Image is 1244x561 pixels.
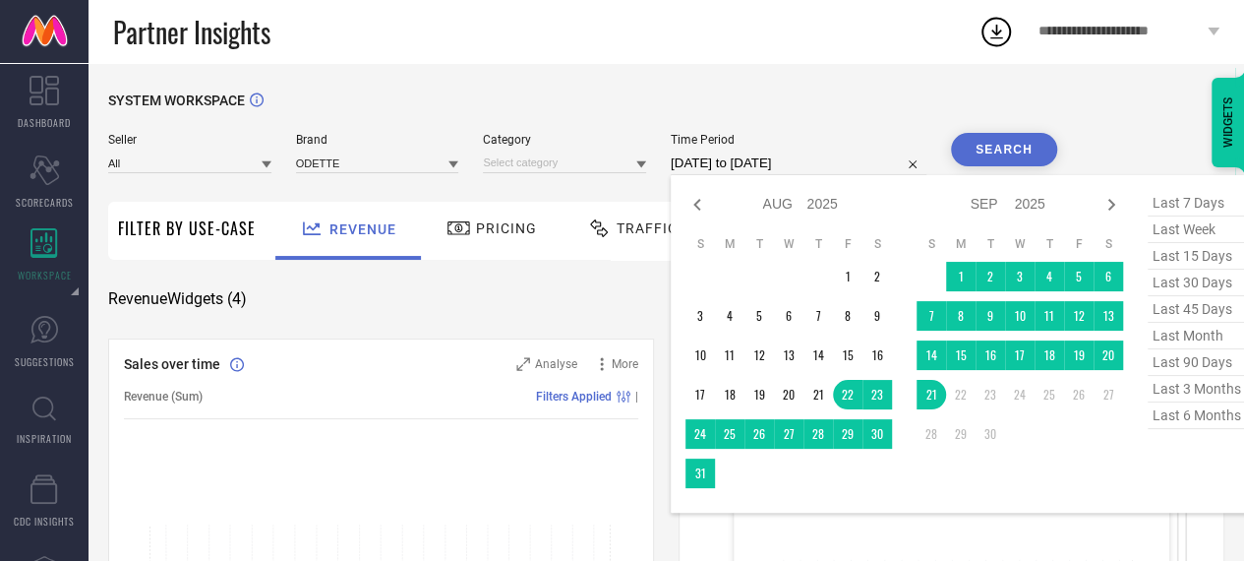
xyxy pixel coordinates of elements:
[862,419,892,449] td: Sat Aug 30 2025
[536,390,612,404] span: Filters Applied
[862,301,892,331] td: Sat Aug 09 2025
[617,220,678,236] span: Traffic
[483,133,646,147] span: Category
[1005,380,1035,409] td: Wed Sep 24 2025
[685,419,715,449] td: Sun Aug 24 2025
[862,236,892,252] th: Saturday
[946,236,976,252] th: Monday
[744,419,774,449] td: Tue Aug 26 2025
[976,301,1005,331] td: Tue Sep 09 2025
[1094,236,1123,252] th: Saturday
[715,419,744,449] td: Mon Aug 25 2025
[862,262,892,291] td: Sat Aug 02 2025
[833,419,862,449] td: Fri Aug 29 2025
[715,236,744,252] th: Monday
[715,380,744,409] td: Mon Aug 18 2025
[803,341,833,370] td: Thu Aug 14 2025
[108,289,247,309] span: Revenue Widgets ( 4 )
[1094,380,1123,409] td: Sat Sep 27 2025
[917,380,946,409] td: Sun Sep 21 2025
[1099,193,1123,217] div: Next month
[774,380,803,409] td: Wed Aug 20 2025
[1035,301,1064,331] td: Thu Sep 11 2025
[862,380,892,409] td: Sat Aug 23 2025
[976,236,1005,252] th: Tuesday
[685,341,715,370] td: Sun Aug 10 2025
[917,341,946,370] td: Sun Sep 14 2025
[946,301,976,331] td: Mon Sep 08 2025
[803,380,833,409] td: Thu Aug 21 2025
[635,390,638,404] span: |
[774,341,803,370] td: Wed Aug 13 2025
[1094,301,1123,331] td: Sat Sep 13 2025
[612,357,638,371] span: More
[1064,380,1094,409] td: Fri Sep 26 2025
[744,236,774,252] th: Tuesday
[976,262,1005,291] td: Tue Sep 02 2025
[833,341,862,370] td: Fri Aug 15 2025
[803,236,833,252] th: Thursday
[917,236,946,252] th: Sunday
[833,236,862,252] th: Friday
[1005,262,1035,291] td: Wed Sep 03 2025
[535,357,577,371] span: Analyse
[1035,262,1064,291] td: Thu Sep 04 2025
[833,301,862,331] td: Fri Aug 08 2025
[978,14,1014,49] div: Open download list
[774,419,803,449] td: Wed Aug 27 2025
[483,153,646,173] input: Select category
[917,419,946,449] td: Sun Sep 28 2025
[946,262,976,291] td: Mon Sep 01 2025
[774,301,803,331] td: Wed Aug 06 2025
[671,152,926,175] input: Select time period
[329,221,396,237] span: Revenue
[744,301,774,331] td: Tue Aug 05 2025
[774,236,803,252] th: Wednesday
[16,195,74,210] span: SCORECARDS
[516,357,530,371] svg: Zoom
[1035,341,1064,370] td: Thu Sep 18 2025
[685,459,715,488] td: Sun Aug 31 2025
[803,301,833,331] td: Thu Aug 07 2025
[1035,236,1064,252] th: Thursday
[946,341,976,370] td: Mon Sep 15 2025
[14,514,75,529] span: CDC INSIGHTS
[917,301,946,331] td: Sun Sep 07 2025
[118,217,256,240] span: Filter By Use-Case
[1094,341,1123,370] td: Sat Sep 20 2025
[296,133,459,147] span: Brand
[1005,236,1035,252] th: Wednesday
[1094,262,1123,291] td: Sat Sep 06 2025
[108,133,271,147] span: Seller
[833,262,862,291] td: Fri Aug 01 2025
[18,115,71,130] span: DASHBOARD
[685,380,715,409] td: Sun Aug 17 2025
[715,341,744,370] td: Mon Aug 11 2025
[744,380,774,409] td: Tue Aug 19 2025
[833,380,862,409] td: Fri Aug 22 2025
[976,419,1005,449] td: Tue Sep 30 2025
[124,390,203,404] span: Revenue (Sum)
[951,133,1057,166] button: Search
[1035,380,1064,409] td: Thu Sep 25 2025
[976,380,1005,409] td: Tue Sep 23 2025
[744,341,774,370] td: Tue Aug 12 2025
[862,341,892,370] td: Sat Aug 16 2025
[15,354,75,369] span: SUGGESTIONS
[124,356,220,372] span: Sales over time
[18,268,72,282] span: WORKSPACE
[1005,301,1035,331] td: Wed Sep 10 2025
[803,419,833,449] td: Thu Aug 28 2025
[685,236,715,252] th: Sunday
[946,419,976,449] td: Mon Sep 29 2025
[1005,341,1035,370] td: Wed Sep 17 2025
[1064,341,1094,370] td: Fri Sep 19 2025
[685,301,715,331] td: Sun Aug 03 2025
[685,193,709,217] div: Previous month
[113,12,270,52] span: Partner Insights
[976,341,1005,370] td: Tue Sep 16 2025
[1064,262,1094,291] td: Fri Sep 05 2025
[108,93,245,108] span: SYSTEM WORKSPACE
[476,220,537,236] span: Pricing
[1064,301,1094,331] td: Fri Sep 12 2025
